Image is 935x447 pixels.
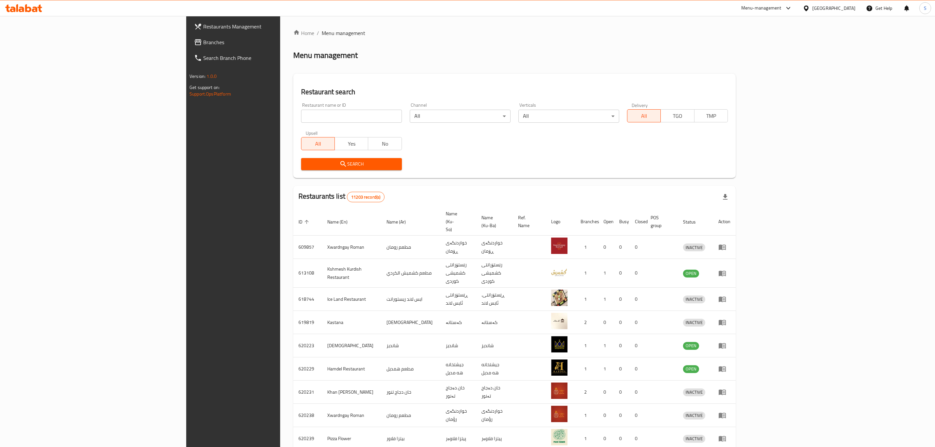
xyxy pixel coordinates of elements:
[575,404,598,427] td: 1
[614,259,630,288] td: 0
[630,311,645,334] td: 0
[381,259,441,288] td: مطعم كشميش الكردي
[614,288,630,311] td: 0
[717,189,733,205] div: Export file
[614,208,630,236] th: Busy
[551,406,567,422] img: Xwardngay Roman
[327,218,356,226] span: Name (En)
[334,137,368,150] button: Yes
[718,411,730,419] div: Menu
[718,318,730,326] div: Menu
[598,334,614,357] td: 1
[476,381,513,404] td: خان دەجاج تەنور
[441,259,476,288] td: رێستۆرانتی کشمیشى كوردى
[298,218,311,226] span: ID
[347,194,384,200] span: 11203 record(s)
[293,50,358,61] h2: Menu management
[368,137,402,150] button: No
[683,244,705,251] span: INACTIVE
[713,208,736,236] th: Action
[189,34,342,50] a: Branches
[660,109,694,122] button: TGO
[575,357,598,381] td: 1
[683,342,699,349] span: OPEN
[322,311,381,334] td: Kastana
[304,139,332,149] span: All
[441,236,476,259] td: خواردنگەی ڕۆمان
[630,259,645,288] td: 0
[683,388,705,396] span: INACTIVE
[598,236,614,259] td: 0
[718,243,730,251] div: Menu
[546,208,575,236] th: Logo
[683,412,705,420] div: INACTIVE
[441,357,476,381] td: جيشتخانه هه مديل
[718,388,730,396] div: Menu
[683,319,705,327] div: INACTIVE
[598,288,614,311] td: 1
[630,288,645,311] td: 0
[614,236,630,259] td: 0
[614,381,630,404] td: 0
[518,214,538,229] span: Ref. Name
[381,404,441,427] td: مطعم رومان
[663,111,692,121] span: TGO
[441,404,476,427] td: خواردنگەی رؤمان
[741,4,782,12] div: Menu-management
[551,290,567,306] img: Ice Land Restaurant
[575,236,598,259] td: 1
[575,288,598,311] td: 1
[694,109,728,122] button: TMP
[476,236,513,259] td: خواردنگەی ڕۆمان
[575,381,598,404] td: 2
[632,103,648,107] label: Delivery
[683,295,705,303] span: INACTIVE
[651,214,670,229] span: POS group
[381,381,441,404] td: خان دجاج تنور
[476,357,513,381] td: جيشتخانه هه مديل
[381,357,441,381] td: مطعم همديل
[598,259,614,288] td: 1
[575,208,598,236] th: Branches
[476,288,513,311] td: .ڕێستۆرانتی ئایس لاند
[924,5,926,12] span: S
[189,19,342,34] a: Restaurants Management
[718,269,730,277] div: Menu
[306,131,318,135] label: Upsell
[614,334,630,357] td: 0
[203,23,337,30] span: Restaurants Management
[812,5,855,12] div: [GEOGRAPHIC_DATA]
[518,110,619,123] div: All
[614,357,630,381] td: 0
[718,342,730,349] div: Menu
[718,365,730,373] div: Menu
[476,404,513,427] td: خواردنگەی رؤمان
[598,404,614,427] td: 0
[683,270,699,277] div: OPEN
[614,404,630,427] td: 0
[441,311,476,334] td: کەستانە
[551,336,567,352] img: Shandiz
[627,109,661,122] button: All
[322,236,381,259] td: Xwardngay Roman
[381,311,441,334] td: [DEMOGRAPHIC_DATA]
[598,311,614,334] td: 0
[337,139,366,149] span: Yes
[683,365,699,373] span: OPEN
[551,238,567,254] img: Xwardngay Roman
[322,29,365,37] span: Menu management
[347,192,385,202] div: Total records count
[301,137,335,150] button: All
[446,210,468,233] span: Name (Ku-So)
[683,218,704,226] span: Status
[203,54,337,62] span: Search Branch Phone
[306,160,397,168] span: Search
[410,110,511,123] div: All
[551,383,567,399] img: Khan Dejaj Tanoor
[718,435,730,442] div: Menu
[718,295,730,303] div: Menu
[683,319,705,326] span: INACTIVE
[207,72,217,80] span: 1.0.0
[598,208,614,236] th: Open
